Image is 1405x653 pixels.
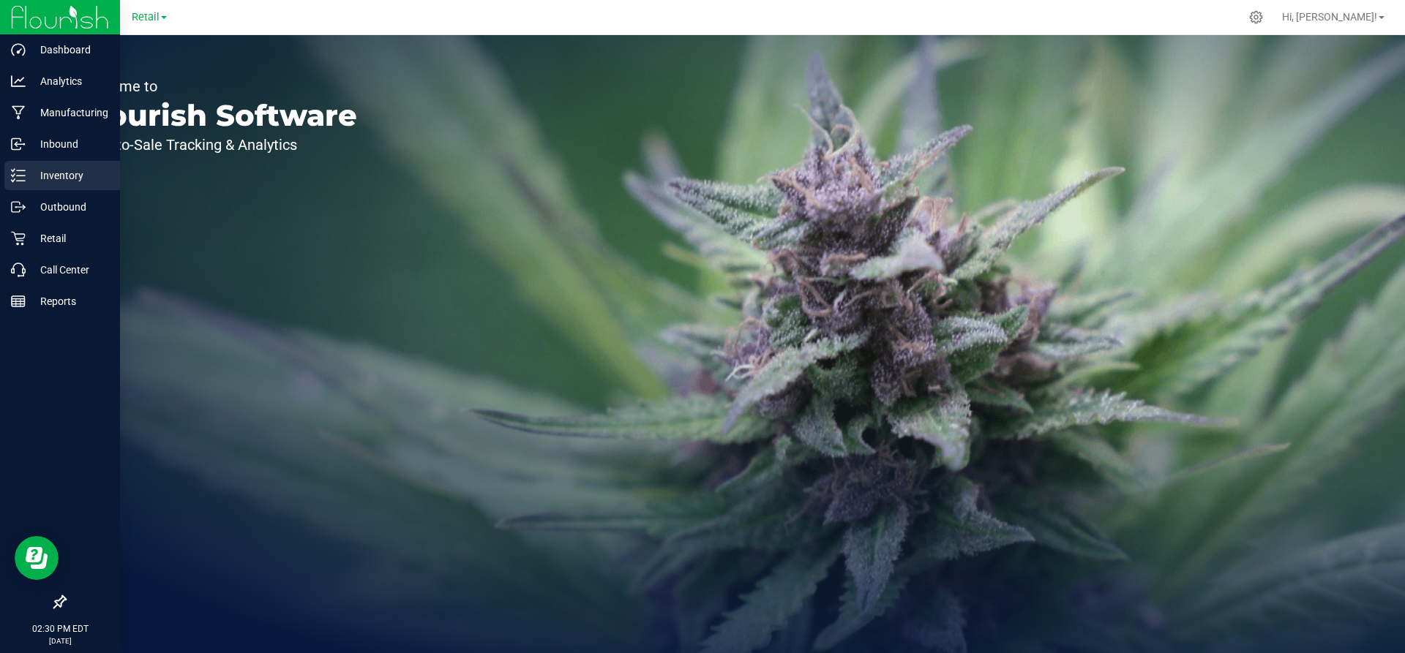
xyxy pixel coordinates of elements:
[15,536,59,580] iframe: Resource center
[26,41,113,58] p: Dashboard
[26,230,113,247] p: Retail
[7,622,113,635] p: 02:30 PM EDT
[26,72,113,90] p: Analytics
[11,294,26,309] inline-svg: Reports
[11,137,26,151] inline-svg: Inbound
[26,292,113,310] p: Reports
[132,11,160,23] span: Retail
[11,231,26,246] inline-svg: Retail
[11,105,26,120] inline-svg: Manufacturing
[1282,11,1377,23] span: Hi, [PERSON_NAME]!
[1247,10,1265,24] div: Manage settings
[11,42,26,57] inline-svg: Dashboard
[11,74,26,88] inline-svg: Analytics
[26,198,113,216] p: Outbound
[26,104,113,121] p: Manufacturing
[26,167,113,184] p: Inventory
[26,135,113,153] p: Inbound
[26,261,113,279] p: Call Center
[7,635,113,646] p: [DATE]
[11,263,26,277] inline-svg: Call Center
[11,200,26,214] inline-svg: Outbound
[79,137,357,152] p: Seed-to-Sale Tracking & Analytics
[79,101,357,130] p: Flourish Software
[79,79,357,94] p: Welcome to
[11,168,26,183] inline-svg: Inventory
